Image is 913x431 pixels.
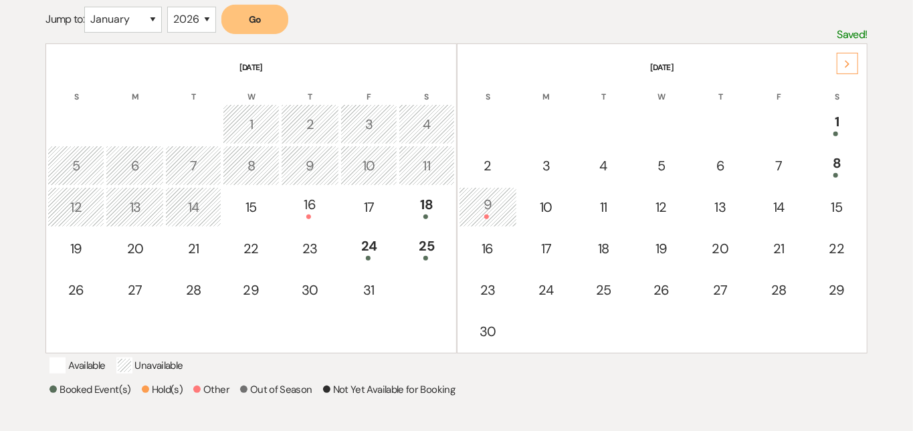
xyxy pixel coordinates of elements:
div: 26 [55,280,97,300]
div: 28 [173,280,213,300]
p: Other [193,382,229,398]
th: S [808,75,866,103]
div: 21 [758,239,800,259]
div: 2 [466,156,510,176]
div: 24 [526,280,567,300]
div: 18 [406,194,447,219]
div: 20 [698,239,742,259]
div: 1 [815,112,858,136]
span: Jump to: [45,12,84,26]
div: 2 [288,114,332,134]
div: 10 [526,197,567,217]
p: Booked Event(s) [49,382,130,398]
div: 28 [758,280,800,300]
div: 27 [113,280,157,300]
div: 25 [583,280,624,300]
div: 20 [113,239,157,259]
th: [DATE] [47,45,454,74]
div: 17 [348,197,390,217]
th: M [106,75,164,103]
div: 3 [526,156,567,176]
div: 6 [698,156,742,176]
p: Unavailable [116,357,183,374]
div: 8 [815,153,858,178]
div: 24 [348,236,390,261]
div: 12 [640,197,682,217]
div: 5 [640,156,682,176]
div: 16 [288,194,332,219]
th: W [223,75,280,103]
div: 7 [173,156,213,176]
th: M [518,75,575,103]
div: 14 [758,197,800,217]
th: S [47,75,104,103]
div: 13 [113,197,157,217]
th: S [399,75,454,103]
div: 21 [173,239,213,259]
div: 31 [348,280,390,300]
div: 3 [348,114,390,134]
div: 9 [466,194,510,219]
div: 18 [583,239,624,259]
div: 11 [583,197,624,217]
div: 13 [698,197,742,217]
div: 19 [55,239,97,259]
div: 30 [466,321,510,341]
div: 30 [288,280,332,300]
div: 22 [230,239,272,259]
div: 14 [173,197,213,217]
div: 5 [55,156,97,176]
div: 15 [815,197,858,217]
div: 26 [640,280,682,300]
p: Saved! [837,26,868,43]
div: 17 [526,239,567,259]
div: 10 [348,156,390,176]
div: 11 [406,156,447,176]
p: Not Yet Available for Booking [323,382,455,398]
th: S [459,75,517,103]
div: 15 [230,197,272,217]
button: Go [221,5,288,34]
p: Available [49,357,105,374]
div: 9 [288,156,332,176]
div: 19 [640,239,682,259]
th: F [340,75,397,103]
div: 7 [758,156,800,176]
div: 8 [230,156,272,176]
div: 4 [583,156,624,176]
div: 23 [466,280,510,300]
p: Hold(s) [142,382,183,398]
th: F [751,75,807,103]
div: 6 [113,156,157,176]
th: T [281,75,339,103]
div: 23 [288,239,332,259]
div: 1 [230,114,272,134]
th: T [575,75,631,103]
th: [DATE] [459,45,866,74]
div: 4 [406,114,447,134]
div: 16 [466,239,510,259]
th: T [691,75,749,103]
div: 12 [55,197,97,217]
div: 25 [406,236,447,261]
div: 27 [698,280,742,300]
th: W [633,75,690,103]
div: 29 [230,280,272,300]
th: T [165,75,221,103]
div: 22 [815,239,858,259]
p: Out of Season [240,382,312,398]
div: 29 [815,280,858,300]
